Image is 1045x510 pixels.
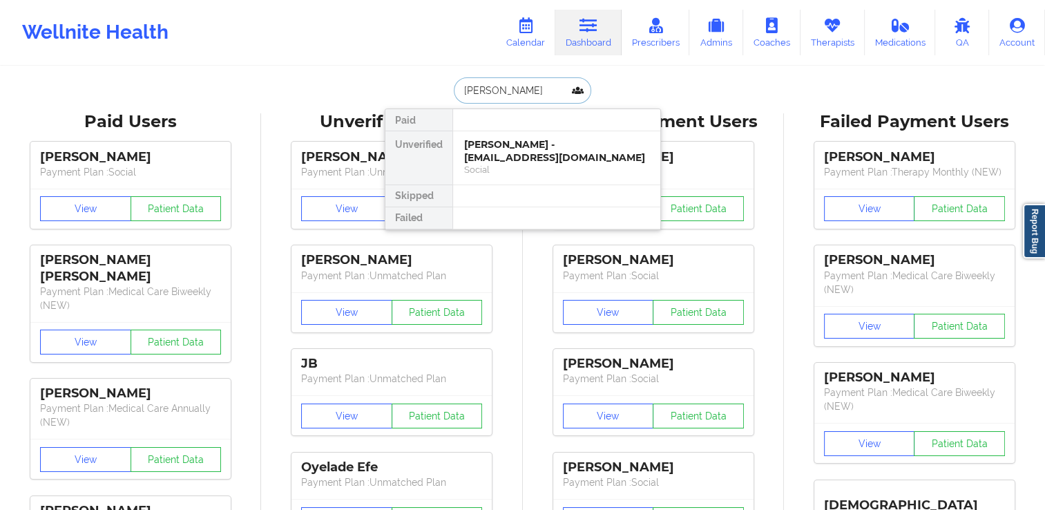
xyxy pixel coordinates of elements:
div: [PERSON_NAME] [824,149,1005,165]
button: Patient Data [131,447,222,472]
button: Patient Data [914,196,1005,221]
a: Calendar [496,10,555,55]
div: [PERSON_NAME] [PERSON_NAME] [40,252,221,284]
p: Payment Plan : Social [563,475,744,489]
div: Unverified [385,131,452,185]
p: Payment Plan : Unmatched Plan [301,475,482,489]
a: Prescribers [622,10,690,55]
button: View [563,404,654,428]
button: Patient Data [131,196,222,221]
button: Patient Data [653,300,744,325]
p: Payment Plan : Social [563,269,744,283]
button: View [40,330,131,355]
div: JB [301,356,482,372]
div: Unverified Users [271,111,512,133]
div: [PERSON_NAME] [563,460,744,475]
div: [PERSON_NAME] [40,149,221,165]
button: Patient Data [392,300,483,325]
div: [PERSON_NAME] [824,370,1005,386]
p: Payment Plan : Therapy Monthly (NEW) [824,165,1005,179]
p: Payment Plan : Medical Care Biweekly (NEW) [824,269,1005,296]
p: Payment Plan : Unmatched Plan [301,372,482,386]
div: Social [464,164,649,176]
p: Payment Plan : Social [40,165,221,179]
div: [PERSON_NAME] [563,252,744,268]
div: [PERSON_NAME] - [EMAIL_ADDRESS][DOMAIN_NAME] [464,138,649,164]
button: View [824,431,915,456]
a: Medications [865,10,936,55]
div: Skipped [385,185,452,207]
div: Failed [385,207,452,229]
button: View [301,196,392,221]
button: View [301,404,392,428]
button: Patient Data [653,196,744,221]
button: View [824,196,915,221]
button: View [301,300,392,325]
button: View [40,447,131,472]
div: Paid [385,109,452,131]
p: Payment Plan : Medical Care Biweekly (NEW) [824,386,1005,413]
div: Failed Payment Users [794,111,1035,133]
a: Report Bug [1023,204,1045,258]
button: View [40,196,131,221]
div: [PERSON_NAME] [824,252,1005,268]
div: [PERSON_NAME] [301,252,482,268]
p: Payment Plan : Social [563,372,744,386]
div: [PERSON_NAME] [563,356,744,372]
a: Coaches [743,10,800,55]
p: Payment Plan : Unmatched Plan [301,269,482,283]
a: Dashboard [555,10,622,55]
button: Patient Data [914,314,1005,339]
a: Therapists [800,10,865,55]
div: [PERSON_NAME] [301,149,482,165]
button: Patient Data [131,330,222,355]
button: View [563,300,654,325]
button: Patient Data [914,431,1005,456]
div: [PERSON_NAME] [40,386,221,402]
div: Paid Users [10,111,251,133]
button: Patient Data [653,404,744,428]
a: Account [989,10,1045,55]
p: Payment Plan : Unmatched Plan [301,165,482,179]
div: Oyelade Efe [301,460,482,475]
button: View [824,314,915,339]
button: Patient Data [392,404,483,428]
p: Payment Plan : Medical Care Annually (NEW) [40,402,221,429]
a: QA [935,10,989,55]
p: Payment Plan : Medical Care Biweekly (NEW) [40,285,221,312]
a: Admins [689,10,743,55]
